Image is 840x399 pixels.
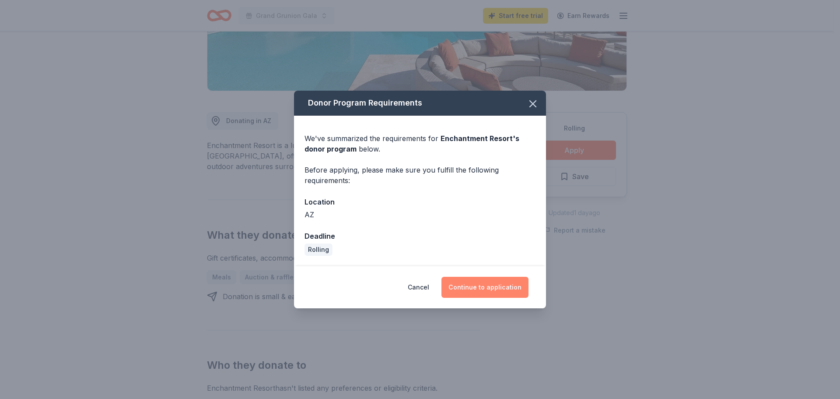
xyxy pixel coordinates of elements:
div: We've summarized the requirements for below. [304,133,535,154]
div: Before applying, please make sure you fulfill the following requirements: [304,165,535,186]
div: Location [304,196,535,208]
button: Cancel [408,277,429,298]
button: Continue to application [441,277,528,298]
div: AZ [304,209,535,220]
div: Rolling [304,244,332,256]
div: Deadline [304,230,535,242]
div: Donor Program Requirements [294,91,546,116]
